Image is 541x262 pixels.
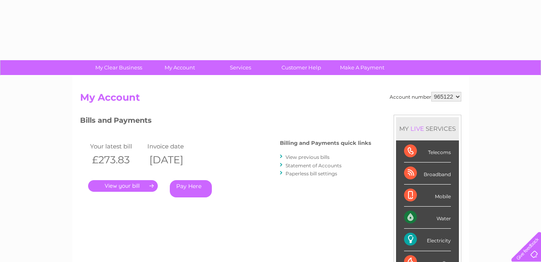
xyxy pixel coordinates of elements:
a: Services [207,60,274,75]
a: . [88,180,158,192]
a: Statement of Accounts [286,162,342,169]
div: MY SERVICES [396,117,459,140]
a: Pay Here [170,180,212,197]
a: My Clear Business [86,60,152,75]
div: Mobile [404,185,451,207]
a: My Account [147,60,213,75]
a: Paperless bill settings [286,171,337,177]
div: Electricity [404,229,451,251]
h2: My Account [80,92,461,107]
th: [DATE] [145,152,203,168]
a: View previous bills [286,154,330,160]
h4: Billing and Payments quick links [280,140,371,146]
div: Water [404,207,451,229]
div: Telecoms [404,140,451,162]
td: Your latest bill [88,141,146,152]
th: £273.83 [88,152,146,168]
a: Make A Payment [329,60,395,75]
div: Account number [390,92,461,102]
div: Broadband [404,162,451,185]
a: Customer Help [268,60,334,75]
h3: Bills and Payments [80,115,371,129]
div: LIVE [409,125,426,132]
td: Invoice date [145,141,203,152]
